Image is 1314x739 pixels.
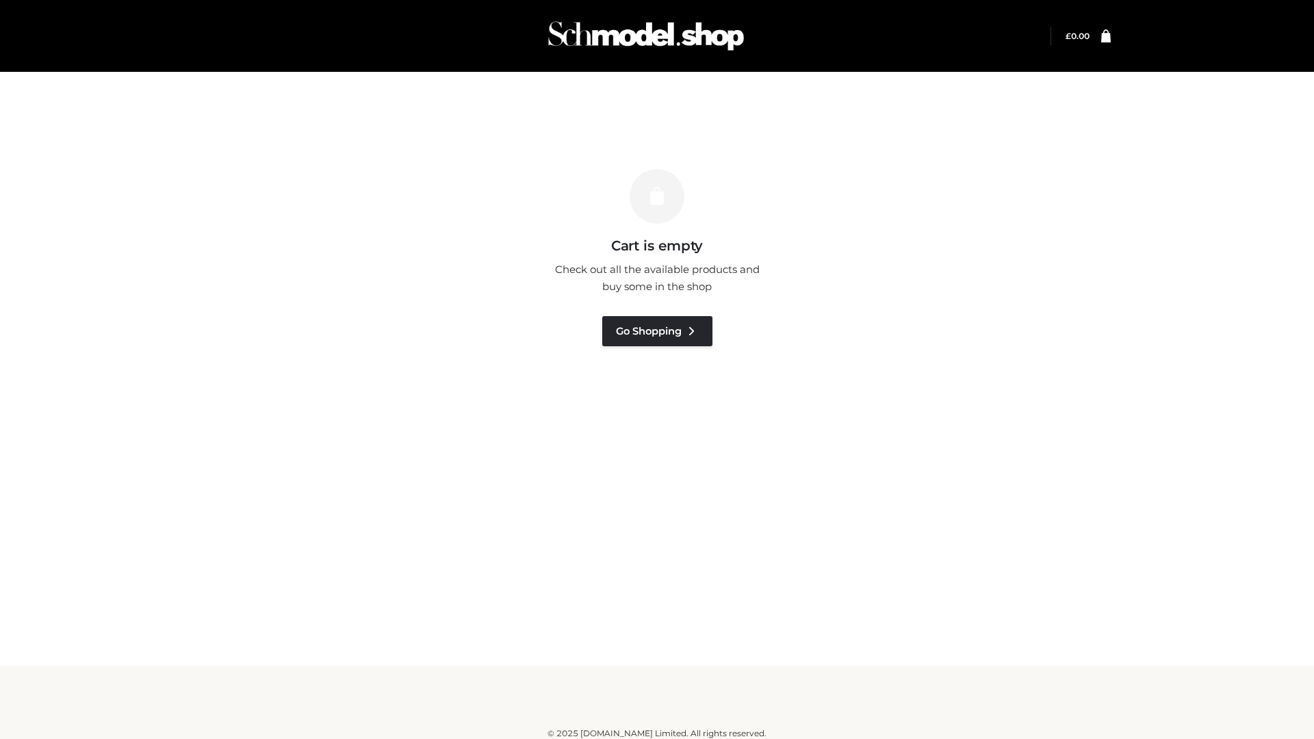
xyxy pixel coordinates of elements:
[602,316,712,346] a: Go Shopping
[543,9,749,63] img: Schmodel Admin 964
[1066,31,1090,41] bdi: 0.00
[1066,31,1071,41] span: £
[234,237,1080,254] h3: Cart is empty
[547,261,766,296] p: Check out all the available products and buy some in the shop
[1066,31,1090,41] a: £0.00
